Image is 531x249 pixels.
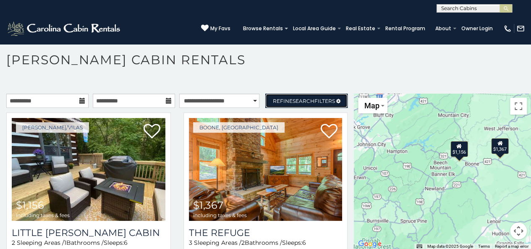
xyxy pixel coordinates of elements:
[12,227,165,239] a: Little [PERSON_NAME] Cabin
[457,23,497,34] a: Owner Login
[510,223,527,239] button: Map camera controls
[358,98,387,113] button: Change map style
[273,98,335,104] span: Refine Filters
[478,244,490,249] a: Terms (opens in new tab)
[12,227,165,239] h3: Little Birdsong Cabin
[491,138,509,154] div: $1,367
[381,23,429,34] a: Rental Program
[193,212,247,218] span: including taxes & fees
[12,118,165,221] img: Little Birdsong Cabin
[450,141,468,157] div: $1,156
[189,227,343,239] a: The Refuge
[427,244,473,249] span: Map data ©2025 Google
[342,23,379,34] a: Real Estate
[189,118,343,221] img: The Refuge
[189,239,192,246] span: 3
[124,239,128,246] span: 6
[320,123,337,141] a: Add to favorites
[16,122,89,133] a: [PERSON_NAME]/Vilas
[193,122,285,133] a: Boone, [GEOGRAPHIC_DATA]
[239,23,287,34] a: Browse Rentals
[64,239,66,246] span: 1
[210,25,230,32] span: My Favs
[302,239,306,246] span: 6
[503,24,512,33] img: phone-regular-white.png
[241,239,245,246] span: 2
[193,199,223,211] span: $1,367
[431,23,455,34] a: About
[12,118,165,221] a: Little Birdsong Cabin $1,156 including taxes & fees
[201,24,230,33] a: My Favs
[189,118,343,221] a: The Refuge $1,367 including taxes & fees
[144,123,160,141] a: Add to favorites
[364,101,379,110] span: Map
[293,98,314,104] span: Search
[495,244,528,249] a: Report a map error
[516,24,525,33] img: mail-regular-white.png
[289,23,340,34] a: Local Area Guide
[265,94,348,108] a: RefineSearchFilters
[16,199,44,211] span: $1,156
[510,98,527,115] button: Toggle fullscreen view
[6,20,123,37] img: White-1-2.png
[16,212,70,218] span: including taxes & fees
[12,239,15,246] span: 2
